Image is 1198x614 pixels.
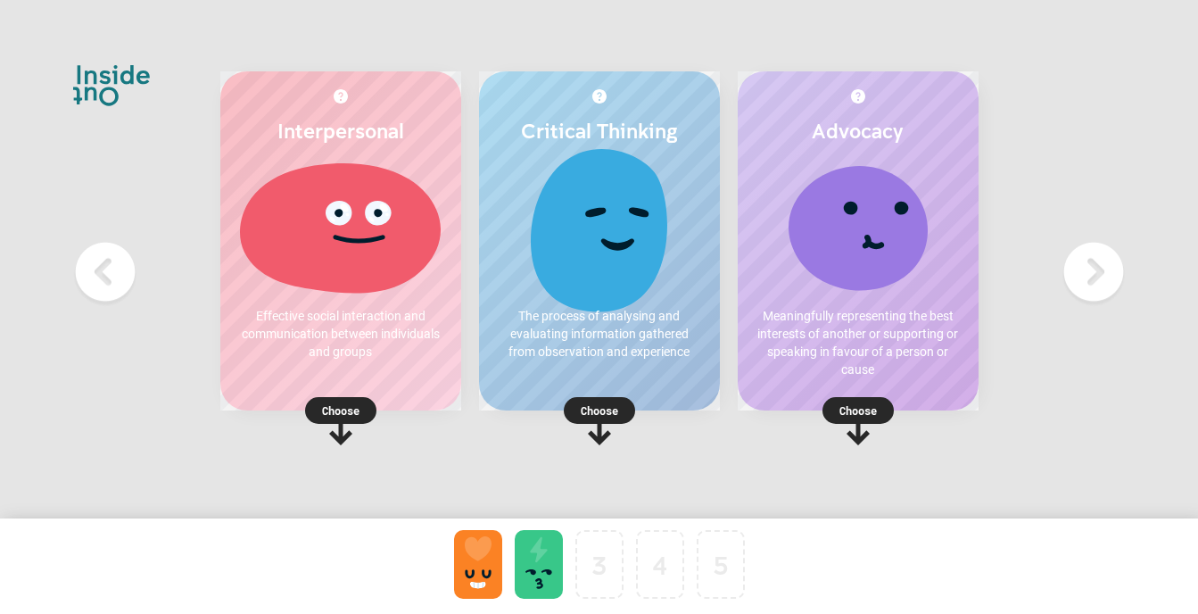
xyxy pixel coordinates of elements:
[851,89,865,104] img: More about Advocacy
[592,89,607,104] img: More about Critical Thinking
[497,307,702,361] p: The process of analysing and evaluating information gathered from observation and experience
[220,402,461,419] p: Choose
[497,118,702,143] h2: Critical Thinking
[238,118,443,143] h2: Interpersonal
[756,307,961,378] p: Meaningfully representing the best interests of another or supporting or speaking in favour of a ...
[738,402,979,419] p: Choose
[1058,236,1129,308] img: Next
[238,307,443,361] p: Effective social interaction and communication between individuals and groups
[334,89,348,104] img: More about Interpersonal
[479,402,720,419] p: Choose
[756,118,961,143] h2: Advocacy
[70,236,141,308] img: Previous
